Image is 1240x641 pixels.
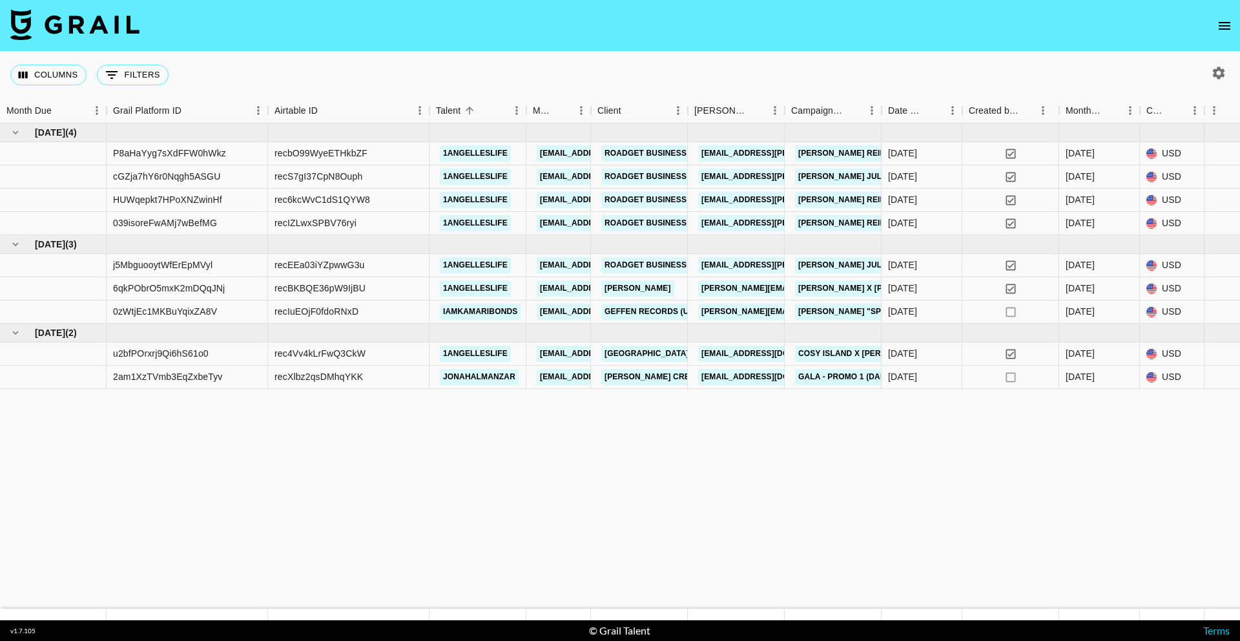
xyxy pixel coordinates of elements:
div: HUWqepkt7HPoXNZwinHf [113,193,222,206]
a: [EMAIL_ADDRESS][DOMAIN_NAME] [537,169,681,185]
button: Menu [943,101,962,120]
a: 1angelleslife [440,169,511,185]
div: 6qkPObrO5mxK2mDQqJNj [113,282,225,295]
span: ( 3 ) [65,238,77,251]
div: 7/29/2025 [888,216,917,229]
a: Terms [1203,624,1230,636]
div: recXlbz2qsDMhqYKK [274,370,363,383]
button: Sort [925,101,943,120]
div: Booker [688,98,785,123]
a: [PERSON_NAME] reimbursement [795,215,940,231]
div: Currency [1146,98,1167,123]
div: recS7gI37CpN8Ouph [274,170,362,183]
a: iamkamaribonds [440,304,521,320]
a: [EMAIL_ADDRESS][DOMAIN_NAME] [537,215,681,231]
div: Oct '25 [1066,370,1095,383]
a: Roadget Business Pte Ltd [601,169,725,185]
div: u2bfPOrxrj9Qi6hS61o0 [113,347,209,360]
div: USD [1140,142,1204,165]
a: [EMAIL_ADDRESS][DOMAIN_NAME] [537,304,681,320]
a: [EMAIL_ADDRESS][DOMAIN_NAME] [537,257,681,273]
div: Jul '25 [1066,170,1095,183]
a: GALA - Promo 1 (Dance Clip A) [795,369,931,385]
button: Sort [844,101,862,120]
button: Sort [181,101,200,120]
a: 1angelleslife [440,280,511,297]
div: USD [1140,342,1204,366]
a: [EMAIL_ADDRESS][DOMAIN_NAME] [537,369,681,385]
button: Sort [1019,101,1037,120]
a: Roadget Business Pte Ltd [601,145,725,162]
div: Client [591,98,688,123]
div: recIZLwxSPBV76ryi [274,216,356,229]
a: [PERSON_NAME] "Spend it" Sped Up [795,304,951,320]
div: cGZja7hY6r0Nqgh5ASGU [113,170,220,183]
div: USD [1140,212,1204,235]
div: 8/9/2025 [888,305,917,318]
button: Menu [668,101,688,120]
a: Roadget Business Pte Ltd [601,257,725,273]
span: [DATE] [35,126,65,139]
div: Date Created [888,98,925,123]
span: [DATE] [35,238,65,251]
button: Select columns [10,65,87,85]
div: 2am1XzTVmb3EqZxbeTyv [113,370,223,383]
div: 9/8/2025 [888,347,917,360]
div: Aug '25 [1066,305,1095,318]
div: Created by Grail Team [962,98,1059,123]
button: Menu [1185,101,1204,120]
a: [PERSON_NAME][EMAIL_ADDRESS][PERSON_NAME][DOMAIN_NAME] [698,304,975,320]
span: [DATE] [35,326,65,339]
button: Sort [460,101,479,120]
div: Aug '25 [1066,258,1095,271]
div: Jul '25 [1066,216,1095,229]
div: Month Due [1066,98,1102,123]
div: Campaign (Type) [791,98,844,123]
a: 1angelleslife [440,215,511,231]
button: Menu [507,101,526,120]
a: [EMAIL_ADDRESS][PERSON_NAME][DOMAIN_NAME] [698,145,909,162]
button: Sort [318,101,336,120]
div: Oct '25 [1066,347,1095,360]
button: Menu [410,101,429,120]
div: 039isoreFwAMj7wBefMG [113,216,217,229]
button: Menu [1121,101,1140,120]
div: Jul '25 [1066,147,1095,160]
div: Created by Grail Team [969,98,1019,123]
span: ( 4 ) [65,126,77,139]
button: Show filters [97,65,169,85]
div: 7/8/2025 [888,147,917,160]
a: [EMAIL_ADDRESS][PERSON_NAME][DOMAIN_NAME] [698,257,909,273]
div: Date Created [882,98,962,123]
a: [EMAIL_ADDRESS][DOMAIN_NAME] [537,280,681,297]
a: [EMAIL_ADDRESS][PERSON_NAME][DOMAIN_NAME] [698,192,909,208]
div: Aug '25 [1066,282,1095,295]
button: Sort [553,101,572,120]
div: 8/19/2025 [888,282,917,295]
button: Sort [1102,101,1121,120]
a: [EMAIL_ADDRESS][DOMAIN_NAME] [537,346,681,362]
a: [PERSON_NAME] july ugc [795,257,909,273]
div: Airtable ID [274,98,318,123]
div: Month Due [1059,98,1140,123]
div: USD [1140,189,1204,212]
button: Menu [1033,101,1053,120]
a: [PERSON_NAME] july ugc [795,169,909,185]
div: Grail Platform ID [113,98,181,123]
div: P8aHaYyg7sXdFFW0hWkz [113,147,226,160]
div: Campaign (Type) [785,98,882,123]
div: recBKBQE36pW9IjBU [274,282,366,295]
a: Roadget Business Pte Ltd [601,192,725,208]
div: USD [1140,300,1204,324]
div: 8/27/2025 [888,258,917,271]
a: [PERSON_NAME] Creative KK ([GEOGRAPHIC_DATA]) [601,369,821,385]
div: recbO99WyeETHkbZF [274,147,367,160]
div: [PERSON_NAME] [694,98,747,123]
a: Cosy Island X [PERSON_NAME] life [795,346,951,362]
div: rec6kcWvC1dS1QYW8 [274,193,370,206]
a: [EMAIL_ADDRESS][PERSON_NAME][DOMAIN_NAME] [698,215,909,231]
div: Currency [1140,98,1204,123]
a: [EMAIL_ADDRESS][DOMAIN_NAME] [537,145,681,162]
img: Grail Talent [10,9,139,40]
div: j5MbguooytWfErEpMVyl [113,258,212,271]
